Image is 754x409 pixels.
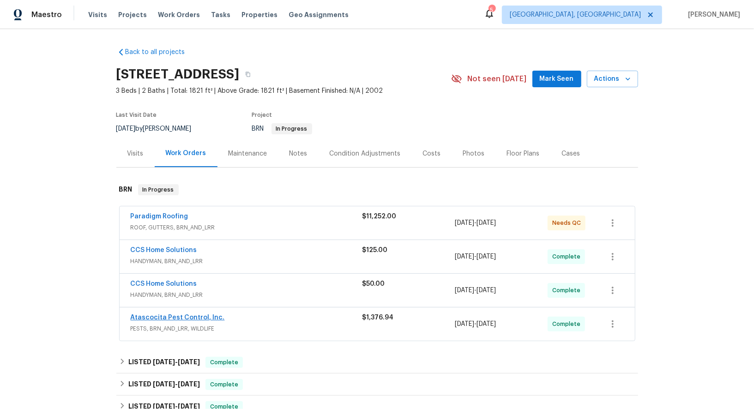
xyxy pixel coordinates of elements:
span: - [153,359,200,365]
span: PESTS, BRN_AND_LRR, WILDLIFE [131,324,362,333]
span: [DATE] [477,253,496,260]
span: $11,252.00 [362,213,397,220]
h6: LISTED [128,357,200,368]
span: 3 Beds | 2 Baths | Total: 1821 ft² | Above Grade: 1821 ft² | Basement Finished: N/A | 2002 [116,86,451,96]
span: - [153,381,200,387]
span: [PERSON_NAME] [684,10,740,19]
span: $50.00 [362,281,385,287]
button: Mark Seen [532,71,581,88]
span: [DATE] [455,287,474,294]
div: Floor Plans [507,149,540,158]
span: In Progress [272,126,311,132]
span: [DATE] [178,359,200,365]
span: Work Orders [158,10,200,19]
span: Tasks [211,12,230,18]
span: [DATE] [477,287,496,294]
h6: BRN [119,184,133,195]
div: 5 [489,6,495,15]
span: Geo Assignments [289,10,349,19]
span: HANDYMAN, BRN_AND_LRR [131,257,362,266]
div: Notes [290,149,308,158]
span: Projects [118,10,147,19]
span: HANDYMAN, BRN_AND_LRR [131,290,362,300]
span: - [455,319,496,329]
span: [DATE] [455,220,474,226]
button: Copy Address [240,66,256,83]
span: [DATE] [455,253,474,260]
div: Cases [562,149,580,158]
span: $125.00 [362,247,388,253]
span: Not seen [DATE] [468,74,527,84]
a: CCS Home Solutions [131,247,197,253]
h2: [STREET_ADDRESS] [116,70,240,79]
div: LISTED [DATE]-[DATE]Complete [116,373,638,396]
span: In Progress [139,185,178,194]
button: Actions [587,71,638,88]
span: Mark Seen [540,73,574,85]
span: [DATE] [153,381,175,387]
span: Complete [552,252,584,261]
span: - [455,218,496,228]
a: CCS Home Solutions [131,281,197,287]
span: Maestro [31,10,62,19]
span: Properties [241,10,277,19]
span: Complete [206,380,242,389]
span: [DATE] [455,321,474,327]
span: Needs QC [552,218,585,228]
a: Back to all projects [116,48,205,57]
div: Photos [463,149,485,158]
span: Last Visit Date [116,112,157,118]
div: Costs [423,149,441,158]
div: by [PERSON_NAME] [116,123,203,134]
span: Project [252,112,272,118]
h6: LISTED [128,379,200,390]
span: [DATE] [477,220,496,226]
div: Visits [127,149,144,158]
span: [DATE] [153,359,175,365]
span: Complete [552,319,584,329]
div: Work Orders [166,149,206,158]
span: Actions [594,73,631,85]
a: Atascocita Pest Control, Inc. [131,314,225,321]
span: - [455,286,496,295]
span: $1,376.94 [362,314,394,321]
span: [GEOGRAPHIC_DATA], [GEOGRAPHIC_DATA] [510,10,641,19]
span: [DATE] [178,381,200,387]
div: BRN In Progress [116,175,638,204]
div: Condition Adjustments [330,149,401,158]
span: Complete [206,358,242,367]
span: Visits [88,10,107,19]
span: [DATE] [477,321,496,327]
span: Complete [552,286,584,295]
div: Maintenance [229,149,267,158]
span: BRN [252,126,312,132]
span: [DATE] [116,126,136,132]
span: ROOF, GUTTERS, BRN_AND_LRR [131,223,362,232]
div: LISTED [DATE]-[DATE]Complete [116,351,638,373]
a: Paradigm Roofing [131,213,188,220]
span: - [455,252,496,261]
